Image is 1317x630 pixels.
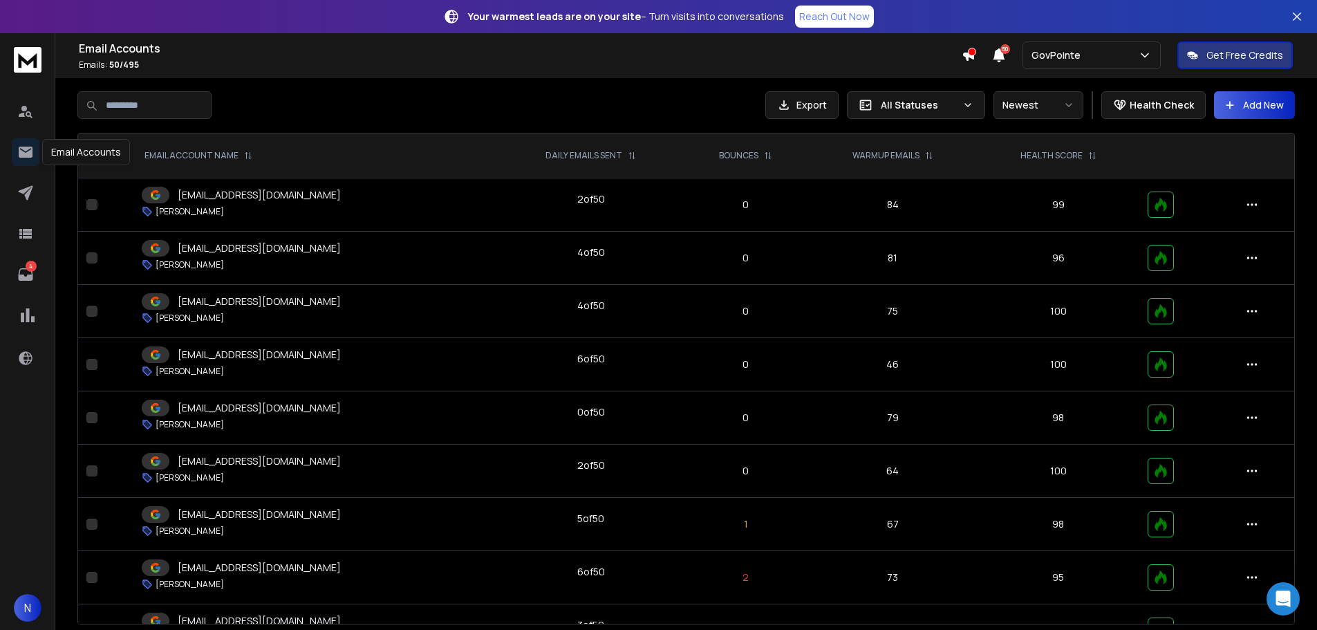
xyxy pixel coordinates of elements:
[881,98,957,112] p: All Statuses
[807,232,978,285] td: 81
[577,458,605,472] div: 2 of 50
[178,614,341,628] p: [EMAIL_ADDRESS][DOMAIN_NAME]
[978,445,1139,498] td: 100
[545,150,622,161] p: DAILY EMAILS SENT
[978,285,1139,338] td: 100
[852,150,919,161] p: WARMUP EMAILS
[807,285,978,338] td: 75
[1130,98,1194,112] p: Health Check
[144,150,252,161] div: EMAIL ACCOUNT NAME
[692,464,800,478] p: 0
[807,178,978,232] td: 84
[692,358,800,371] p: 0
[156,526,224,537] p: [PERSON_NAME]
[156,259,224,270] p: [PERSON_NAME]
[577,192,605,206] div: 2 of 50
[178,454,341,468] p: [EMAIL_ADDRESS][DOMAIN_NAME]
[978,551,1139,604] td: 95
[719,150,758,161] p: BOUNCES
[468,10,784,24] p: – Turn visits into conversations
[577,352,605,366] div: 6 of 50
[577,299,605,313] div: 4 of 50
[14,594,41,622] button: N
[978,391,1139,445] td: 98
[42,139,130,165] div: Email Accounts
[178,241,341,255] p: [EMAIL_ADDRESS][DOMAIN_NAME]
[807,551,978,604] td: 73
[692,571,800,584] p: 2
[26,261,37,272] p: 4
[577,512,604,526] div: 5 of 50
[178,188,341,202] p: [EMAIL_ADDRESS][DOMAIN_NAME]
[1267,582,1300,615] div: Open Intercom Messenger
[692,411,800,425] p: 0
[178,295,341,308] p: [EMAIL_ADDRESS][DOMAIN_NAME]
[807,391,978,445] td: 79
[156,579,224,590] p: [PERSON_NAME]
[1020,150,1083,161] p: HEALTH SCORE
[156,206,224,217] p: [PERSON_NAME]
[79,40,962,57] h1: Email Accounts
[156,419,224,430] p: [PERSON_NAME]
[692,251,800,265] p: 0
[692,304,800,318] p: 0
[1206,48,1283,62] p: Get Free Credits
[14,47,41,73] img: logo
[577,565,605,579] div: 6 of 50
[577,405,605,419] div: 0 of 50
[978,232,1139,285] td: 96
[468,10,641,23] strong: Your warmest leads are on your site
[156,366,224,377] p: [PERSON_NAME]
[978,338,1139,391] td: 100
[807,445,978,498] td: 64
[978,498,1139,551] td: 98
[577,245,605,259] div: 4 of 50
[178,508,341,521] p: [EMAIL_ADDRESS][DOMAIN_NAME]
[978,178,1139,232] td: 99
[178,401,341,415] p: [EMAIL_ADDRESS][DOMAIN_NAME]
[156,472,224,483] p: [PERSON_NAME]
[178,348,341,362] p: [EMAIL_ADDRESS][DOMAIN_NAME]
[799,10,870,24] p: Reach Out Now
[692,198,800,212] p: 0
[178,561,341,575] p: [EMAIL_ADDRESS][DOMAIN_NAME]
[12,261,39,288] a: 4
[1214,91,1295,119] button: Add New
[807,498,978,551] td: 67
[156,313,224,324] p: [PERSON_NAME]
[1000,44,1010,54] span: 50
[1031,48,1086,62] p: GovPointe
[807,338,978,391] td: 46
[765,91,839,119] button: Export
[109,59,139,71] span: 50 / 495
[993,91,1083,119] button: Newest
[79,59,962,71] p: Emails :
[1177,41,1293,69] button: Get Free Credits
[1101,91,1206,119] button: Health Check
[692,517,800,531] p: 1
[795,6,874,28] a: Reach Out Now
